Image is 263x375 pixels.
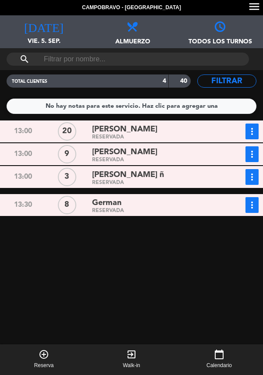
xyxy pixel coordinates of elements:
[206,361,232,370] span: Calendario
[1,169,45,185] div: 13:00
[43,53,213,66] input: Filtrar por nombre...
[58,122,76,141] div: 20
[92,135,218,139] div: RESERVADA
[34,361,54,370] span: Reserva
[175,344,263,375] button: calendar_todayCalendario
[19,54,30,64] i: search
[247,200,257,210] i: more_vert
[92,146,157,159] span: [PERSON_NAME]
[92,169,164,181] span: [PERSON_NAME] ñ
[180,78,189,84] strong: 40
[247,126,257,137] i: more_vert
[1,124,45,139] div: 13:00
[92,158,218,162] div: RESERVADA
[58,168,76,186] div: 3
[1,146,45,162] div: 13:00
[92,197,121,209] span: German
[126,349,137,360] i: exit_to_app
[247,172,257,182] i: more_vert
[92,123,157,136] span: [PERSON_NAME]
[24,20,64,32] i: [DATE]
[12,79,47,84] span: TOTAL CLIENTES
[92,209,218,213] div: RESERVADA
[123,361,140,370] span: Walk-in
[245,146,259,162] button: more_vert
[197,74,256,88] button: Filtrar
[88,344,175,375] button: exit_to_appWalk-in
[245,124,259,139] button: more_vert
[58,196,76,214] div: 8
[82,4,181,12] span: Campobravo - [GEOGRAPHIC_DATA]
[46,101,218,111] div: No hay notas para este servicio. Haz clic para agregar una
[214,349,224,360] i: calendar_today
[163,78,166,84] strong: 4
[39,349,49,360] i: add_circle_outline
[1,197,45,213] div: 13:30
[245,169,259,185] button: more_vert
[247,149,257,159] i: more_vert
[58,145,76,163] div: 9
[245,197,259,213] button: more_vert
[92,181,218,185] div: RESERVADA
